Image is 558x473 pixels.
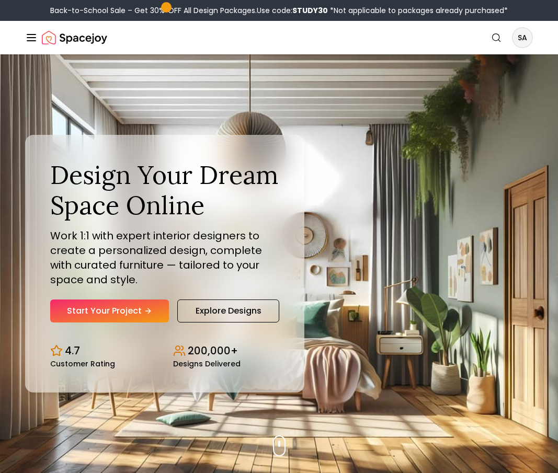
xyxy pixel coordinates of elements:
p: 4.7 [65,343,80,358]
button: SA [512,27,533,48]
a: Spacejoy [42,27,107,48]
a: Start Your Project [50,299,169,322]
small: Designs Delivered [173,360,241,367]
nav: Global [25,21,533,54]
p: Work 1:1 with expert interior designers to create a personalized design, complete with curated fu... [50,228,279,287]
div: Design stats [50,335,279,367]
span: Use code: [257,5,328,16]
img: Spacejoy Logo [42,27,107,48]
small: Customer Rating [50,360,115,367]
span: *Not applicable to packages already purchased* [328,5,508,16]
b: STUDY30 [292,5,328,16]
span: SA [513,28,532,47]
p: 200,000+ [188,343,238,358]
div: Back-to-School Sale – Get 30% OFF All Design Packages. [50,5,508,16]
h1: Design Your Dream Space Online [50,160,279,220]
a: Explore Designs [177,299,279,322]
